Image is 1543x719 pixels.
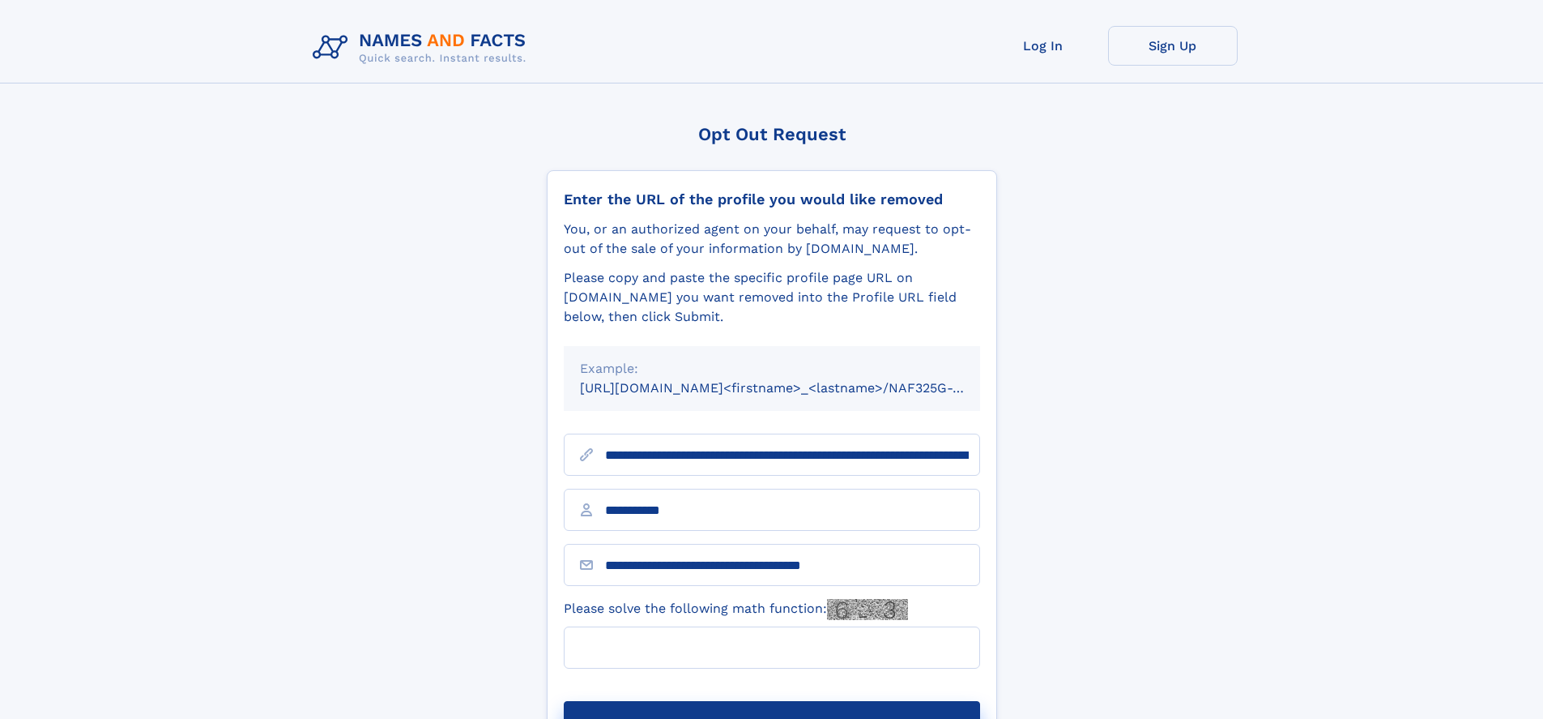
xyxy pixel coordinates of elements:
[564,220,980,259] div: You, or an authorized agent on your behalf, may request to opt-out of the sale of your informatio...
[564,268,980,327] div: Please copy and paste the specific profile page URL on [DOMAIN_NAME] you want removed into the Pr...
[306,26,539,70] img: Logo Names and Facts
[978,26,1108,66] a: Log In
[580,359,964,379] div: Example:
[1108,26,1238,66] a: Sign Up
[564,190,980,208] div: Enter the URL of the profile you would like removed
[547,124,997,144] div: Opt Out Request
[564,599,908,620] label: Please solve the following math function:
[580,380,1011,396] small: [URL][DOMAIN_NAME]<firstname>_<lastname>/NAF325G-xxxxxxxx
